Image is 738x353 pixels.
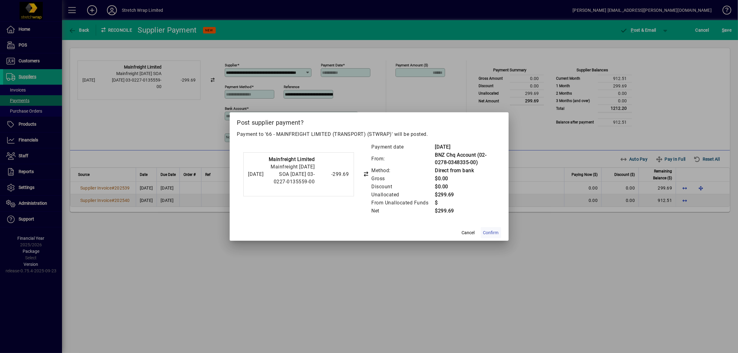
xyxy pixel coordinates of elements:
[371,207,435,215] td: Net
[371,175,435,183] td: Gross
[458,227,478,238] button: Cancel
[481,227,501,238] button: Confirm
[435,207,495,215] td: $299.69
[248,171,264,178] div: [DATE]
[462,230,475,236] span: Cancel
[269,156,315,162] strong: Mainfreight Limited
[435,191,495,199] td: $299.69
[371,199,435,207] td: From Unallocated Funds
[371,183,435,191] td: Discount
[271,164,315,185] span: Mainfreight [DATE] SOA [DATE] 03-0227-0135559-00
[371,191,435,199] td: Unallocated
[435,183,495,191] td: $0.00
[371,143,435,151] td: Payment date
[435,175,495,183] td: $0.00
[435,199,495,207] td: $
[435,143,495,151] td: [DATE]
[230,112,509,130] h2: Post supplier payment?
[318,171,349,178] div: -299.69
[435,167,495,175] td: Direct from bank
[483,230,499,236] span: Confirm
[371,151,435,167] td: From:
[435,151,495,167] td: BNZ Chq Account (02-0278-0348335-00)
[371,167,435,175] td: Method:
[237,131,501,138] p: Payment to '66 - MAINFREIGHT LIMITED (TRANSPORT) (STWRAP)' will be posted.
